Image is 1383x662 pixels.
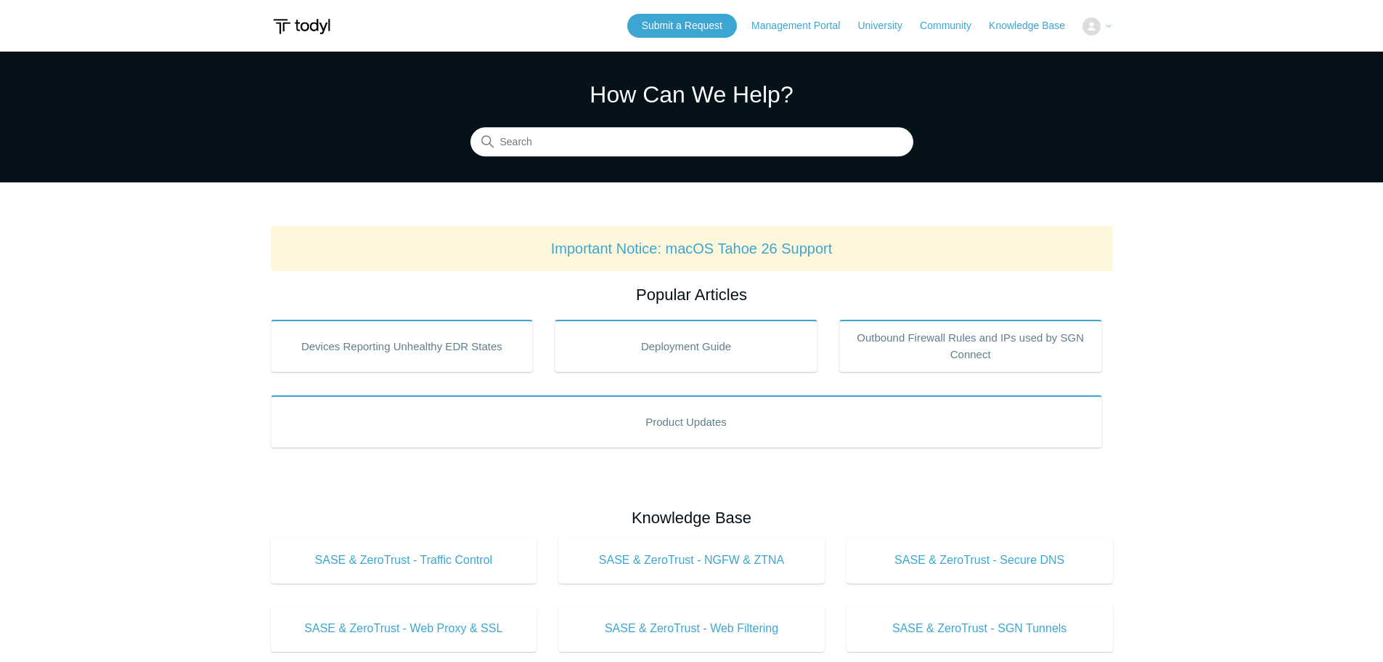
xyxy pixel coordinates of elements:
a: Knowledge Base [989,18,1080,33]
a: Community [920,18,986,33]
span: SASE & ZeroTrust - Web Filtering [580,620,803,637]
a: Management Portal [751,18,854,33]
span: SASE & ZeroTrust - NGFW & ZTNA [580,552,803,569]
a: Important Notice: macOS Tahoe 26 Support [551,241,833,257]
a: SASE & ZeroTrust - Web Filtering [558,605,825,652]
a: Devices Reporting Unhealthy EDR States [271,320,534,372]
a: University [857,18,916,33]
a: Product Updates [271,395,1102,448]
h2: Knowledge Base [271,506,1113,530]
a: SASE & ZeroTrust - Web Proxy & SSL [271,605,537,652]
a: Deployment Guide [555,320,817,372]
a: SASE & ZeroTrust - SGN Tunnels [846,605,1113,652]
a: SASE & ZeroTrust - NGFW & ZTNA [558,537,825,584]
span: SASE & ZeroTrust - Secure DNS [868,552,1091,569]
img: Todyl Support Center Help Center home page [271,13,333,40]
span: SASE & ZeroTrust - Web Proxy & SSL [293,620,515,637]
span: SASE & ZeroTrust - SGN Tunnels [868,620,1091,637]
a: SASE & ZeroTrust - Traffic Control [271,537,537,584]
a: Outbound Firewall Rules and IPs used by SGN Connect [839,320,1102,372]
a: Submit a Request [627,14,737,38]
a: SASE & ZeroTrust - Secure DNS [846,537,1113,584]
span: SASE & ZeroTrust - Traffic Control [293,552,515,569]
h1: How Can We Help? [470,77,913,112]
input: Search [470,128,913,157]
h2: Popular Articles [271,283,1113,307]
